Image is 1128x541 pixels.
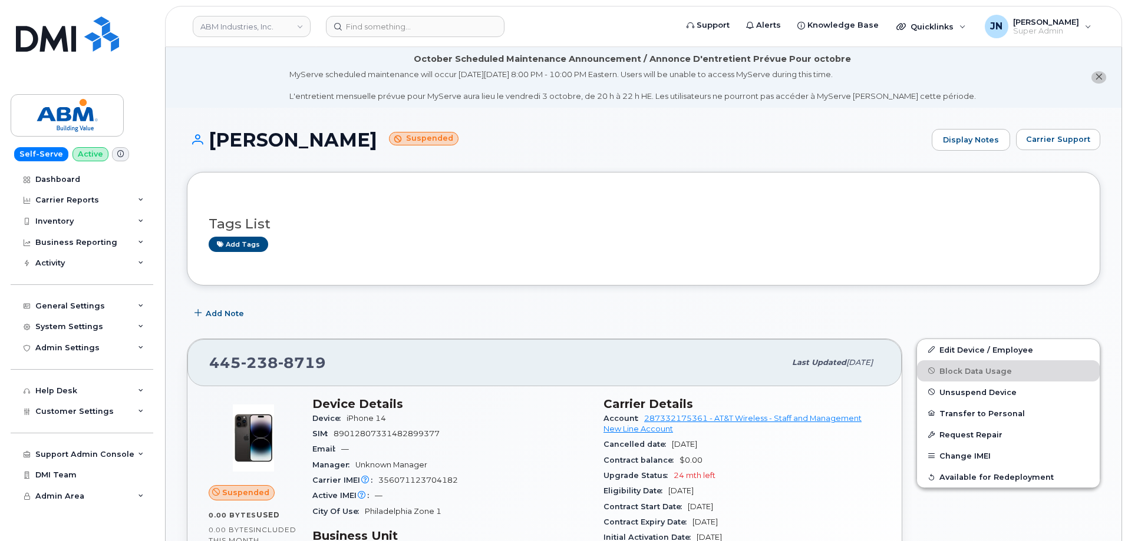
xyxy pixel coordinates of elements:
div: October Scheduled Maintenance Announcement / Annonce D'entretient Prévue Pour octobre [414,53,851,65]
h1: [PERSON_NAME] [187,130,926,150]
a: Display Notes [932,129,1010,151]
button: close notification [1091,71,1106,84]
span: Contract Expiry Date [603,517,692,526]
span: Suspended [222,487,269,498]
span: 24 mth left [674,471,715,480]
span: — [341,444,349,453]
span: Contract Start Date [603,502,688,511]
span: 356071123704182 [378,476,458,484]
span: 0.00 Bytes [209,511,256,519]
span: used [256,510,280,519]
span: Unknown Manager [355,460,427,469]
span: Carrier IMEI [312,476,378,484]
span: Upgrade Status [603,471,674,480]
span: Contract balance [603,456,680,464]
button: Transfer to Personal [917,403,1100,424]
span: Cancelled date [603,440,672,449]
h3: Carrier Details [603,397,880,411]
span: Email [312,444,341,453]
span: Device [312,414,347,423]
a: Add tags [209,237,268,251]
span: Unsuspend Device [939,387,1017,396]
button: Unsuspend Device [917,381,1100,403]
span: 0.00 Bytes [209,526,253,534]
h3: Device Details [312,397,589,411]
span: — [375,491,382,500]
div: MyServe scheduled maintenance will occur [DATE][DATE] 8:00 PM - 10:00 PM Eastern. Users will be u... [289,69,976,102]
span: 238 [241,354,278,371]
span: Carrier Support [1026,134,1090,145]
span: Available for Redeployment [939,473,1054,482]
span: Eligibility Date [603,486,668,495]
span: Add Note [206,308,244,319]
span: [DATE] [846,358,873,367]
button: Request Repair [917,424,1100,445]
button: Change IMEI [917,445,1100,466]
h3: Tags List [209,217,1078,231]
button: Add Note [187,303,254,324]
span: Manager [312,460,355,469]
small: Suspended [389,132,459,145]
span: 89012807331482899377 [334,429,440,438]
button: Carrier Support [1016,129,1100,150]
span: 8719 [278,354,326,371]
span: Philadelphia Zone 1 [365,507,441,516]
span: iPhone 14 [347,414,386,423]
span: Active IMEI [312,491,375,500]
button: Block Data Usage [917,360,1100,381]
button: Available for Redeployment [917,466,1100,487]
span: [DATE] [692,517,718,526]
a: 287332175361 - AT&T Wireless - Staff and Management New Line Account [603,414,862,433]
a: Edit Device / Employee [917,339,1100,360]
span: [DATE] [688,502,713,511]
img: image20231002-3703462-njx0qo.jpeg [218,403,289,473]
span: 445 [209,354,326,371]
span: Last updated [792,358,846,367]
span: SIM [312,429,334,438]
span: City Of Use [312,507,365,516]
span: [DATE] [668,486,694,495]
span: [DATE] [672,440,697,449]
span: $0.00 [680,456,702,464]
span: Account [603,414,644,423]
